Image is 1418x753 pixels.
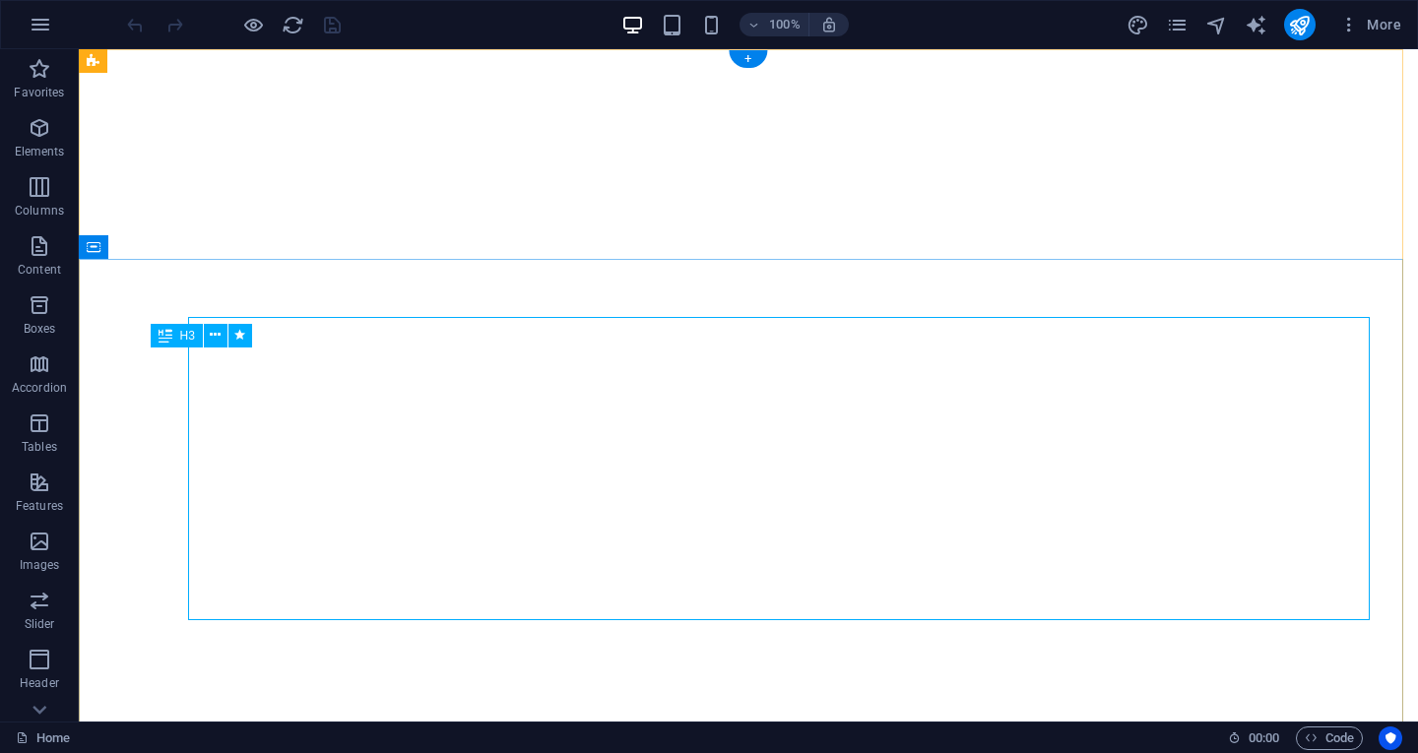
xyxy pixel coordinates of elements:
i: Design (Ctrl+Alt+Y) [1127,14,1149,36]
a: Click to cancel selection. Double-click to open Pages [16,726,70,750]
button: design [1127,13,1150,36]
span: Code [1305,726,1354,750]
button: 100% [740,13,809,36]
span: : [1262,730,1265,745]
i: Reload page [282,14,304,36]
h6: 100% [769,13,801,36]
i: Pages (Ctrl+Alt+S) [1166,14,1189,36]
h6: Session time [1228,726,1280,750]
p: Images [20,557,60,573]
button: text_generator [1245,13,1268,36]
button: Code [1296,726,1363,750]
button: pages [1166,13,1190,36]
i: Navigator [1205,14,1228,36]
p: Boxes [24,321,56,337]
p: Accordion [12,380,67,396]
i: Publish [1288,14,1311,36]
span: More [1339,15,1401,34]
div: + [729,50,767,68]
span: H3 [180,330,195,342]
p: Content [18,262,61,278]
p: Columns [15,203,64,219]
button: reload [281,13,304,36]
p: Favorites [14,85,64,100]
span: 00 00 [1249,726,1279,750]
button: publish [1284,9,1316,40]
p: Tables [22,439,57,455]
i: AI Writer [1245,14,1267,36]
p: Features [16,498,63,514]
button: Click here to leave preview mode and continue editing [241,13,265,36]
p: Header [20,675,59,691]
button: More [1331,9,1409,40]
button: Usercentrics [1379,726,1402,750]
button: navigator [1205,13,1229,36]
p: Elements [15,144,65,159]
i: On resize automatically adjust zoom level to fit chosen device. [820,16,838,33]
p: Slider [25,616,55,632]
